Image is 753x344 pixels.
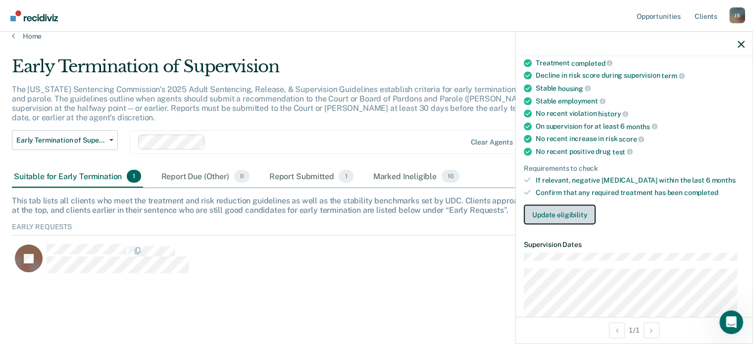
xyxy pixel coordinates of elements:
[719,310,743,334] iframe: Intercom live chat
[339,170,353,183] span: 1
[536,122,745,131] div: On supervision for at least 6
[371,166,461,188] div: Marked Ineligible
[729,7,745,23] button: Profile dropdown button
[684,189,718,197] span: completed
[234,170,250,183] span: 0
[16,136,105,145] span: Early Termination of Supervision
[524,164,745,172] div: Requirements to check
[644,322,659,338] button: Next Opportunity
[12,244,650,283] div: CaseloadOpportunityCell-248298
[609,322,625,338] button: Previous Opportunity
[470,138,512,147] div: Clear agents
[267,166,355,188] div: Report Submitted
[524,240,745,248] dt: Supervision Dates
[536,109,745,118] div: No recent violation
[12,166,143,188] div: Suitable for Early Termination
[159,166,251,188] div: Report Due (Other)
[536,147,745,156] div: No recent positive drug
[127,170,141,183] span: 1
[536,176,745,185] div: If relevant, negative [MEDICAL_DATA] within the last 6
[536,71,745,80] div: Decline in risk score during supervision
[524,204,596,224] button: Update eligibility
[536,84,745,93] div: Stable
[619,135,644,143] span: score
[12,32,741,41] a: Home
[12,196,741,215] div: This tab lists all clients who meet the treatment and risk reduction guidelines as well as the st...
[626,122,657,130] span: months
[12,56,577,85] div: Early Termination of Supervision
[661,72,684,80] span: term
[729,7,745,23] div: J S
[12,85,576,123] p: The [US_STATE] Sentencing Commission’s 2025 Adult Sentencing, Release, & Supervision Guidelines e...
[10,10,58,21] img: Recidiviz
[612,147,633,155] span: test
[516,317,753,343] div: 1 / 1
[442,170,459,183] span: 10
[711,176,735,184] span: months
[598,109,628,117] span: history
[558,84,591,92] span: housing
[536,189,745,197] div: Confirm that any required treatment has been
[536,97,745,105] div: Stable
[558,97,605,105] span: employment
[571,59,613,67] span: completed
[12,223,741,236] div: Early Requests
[536,135,745,144] div: No recent increase in risk
[536,58,745,67] div: Treatment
